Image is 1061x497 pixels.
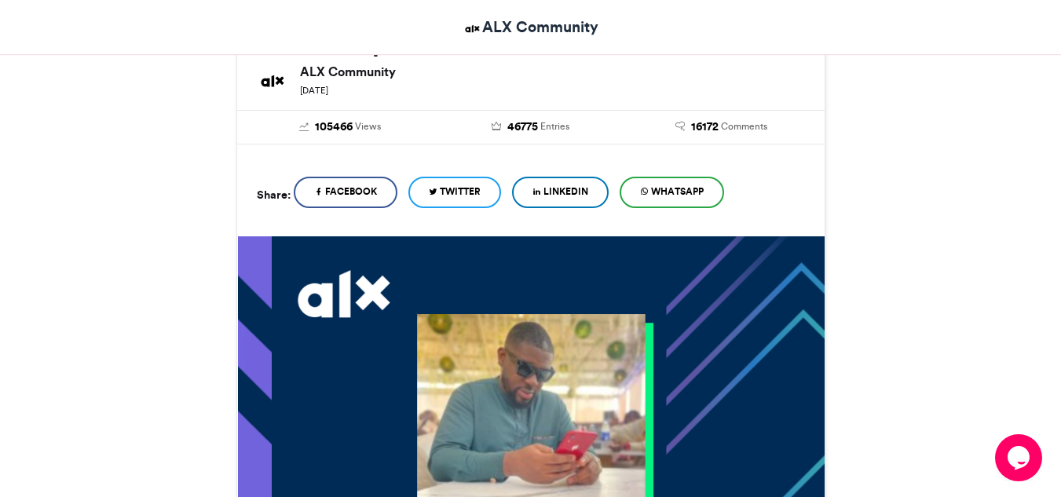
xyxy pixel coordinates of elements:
span: 46775 [507,119,538,136]
a: Facebook [294,177,397,208]
h6: ALX Community [300,65,805,78]
a: Twitter [408,177,501,208]
small: [DATE] [300,85,328,96]
a: 105466 Views [257,119,424,136]
span: Twitter [440,185,481,199]
span: 16172 [691,119,719,136]
span: Comments [721,119,767,133]
img: ALX Community [257,65,288,97]
a: 46775 Entries [447,119,614,136]
h2: ALX Accepted [257,29,805,57]
span: Facebook [325,185,377,199]
img: ALX Community [463,19,482,38]
a: ALX Community [463,16,598,38]
span: 105466 [315,119,353,136]
span: Views [355,119,381,133]
h5: Share: [257,185,291,205]
a: 16172 Comments [638,119,805,136]
a: LinkedIn [512,177,609,208]
span: Entries [540,119,569,133]
iframe: chat widget [995,434,1045,481]
a: WhatsApp [620,177,724,208]
span: WhatsApp [651,185,704,199]
span: LinkedIn [543,185,588,199]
